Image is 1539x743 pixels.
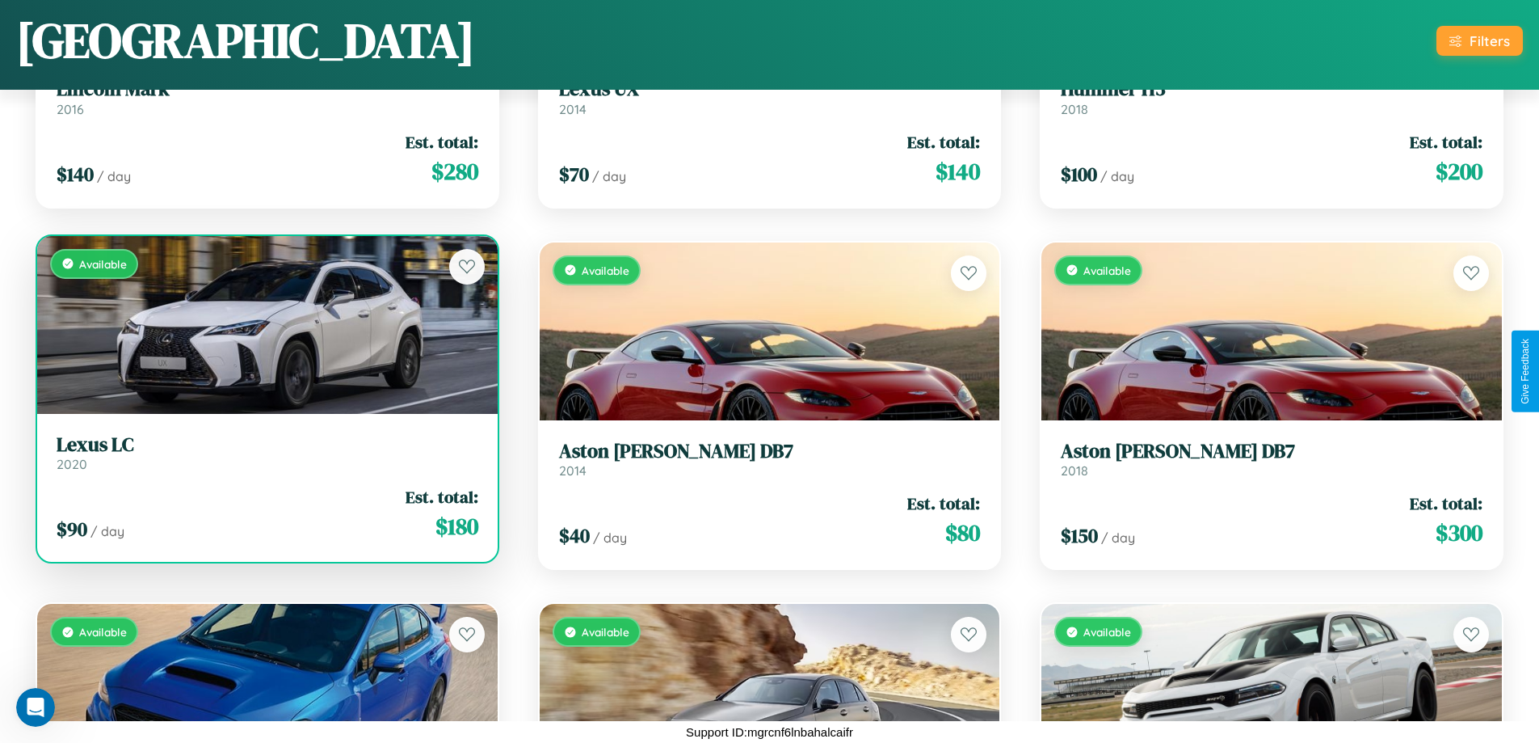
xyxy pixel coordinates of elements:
[1100,168,1134,184] span: / day
[559,78,981,117] a: Lexus UX2014
[1061,462,1088,479] span: 2018
[559,78,981,101] h3: Lexus UX
[57,161,94,188] span: $ 140
[593,530,627,546] span: / day
[559,440,981,463] h3: Aston [PERSON_NAME] DB7
[90,523,124,539] span: / day
[79,625,127,639] span: Available
[559,462,587,479] span: 2014
[559,161,589,188] span: $ 70
[936,155,980,188] span: $ 140
[1061,78,1482,101] h3: Hummer H3
[57,433,478,473] a: Lexus LC2020
[57,456,87,472] span: 2020
[1470,32,1510,49] div: Filters
[1436,517,1482,549] span: $ 300
[1436,26,1523,56] button: Filters
[431,155,478,188] span: $ 280
[435,510,478,542] span: $ 180
[1061,440,1482,479] a: Aston [PERSON_NAME] DB72018
[16,7,475,74] h1: [GEOGRAPHIC_DATA]
[559,522,590,549] span: $ 40
[1410,130,1482,154] span: Est. total:
[406,485,478,509] span: Est. total:
[57,433,478,457] h3: Lexus LC
[582,625,629,639] span: Available
[1083,625,1131,639] span: Available
[1101,530,1135,546] span: / day
[97,168,131,184] span: / day
[559,440,981,479] a: Aston [PERSON_NAME] DB72014
[79,257,127,271] span: Available
[686,721,853,743] p: Support ID: mgrcnf6lnbahalcaifr
[57,516,87,542] span: $ 90
[57,101,84,117] span: 2016
[57,78,478,101] h3: Lincoln Mark
[592,168,626,184] span: / day
[582,264,629,277] span: Available
[57,78,478,117] a: Lincoln Mark2016
[907,130,980,154] span: Est. total:
[907,492,980,515] span: Est. total:
[1061,161,1097,188] span: $ 100
[1061,78,1482,117] a: Hummer H32018
[1410,492,1482,515] span: Est. total:
[16,688,55,727] iframe: Intercom live chat
[1061,522,1098,549] span: $ 150
[406,130,478,154] span: Est. total:
[559,101,587,117] span: 2014
[1083,264,1131,277] span: Available
[1061,440,1482,463] h3: Aston [PERSON_NAME] DB7
[945,517,980,549] span: $ 80
[1520,339,1531,404] div: Give Feedback
[1061,101,1088,117] span: 2018
[1436,155,1482,188] span: $ 200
